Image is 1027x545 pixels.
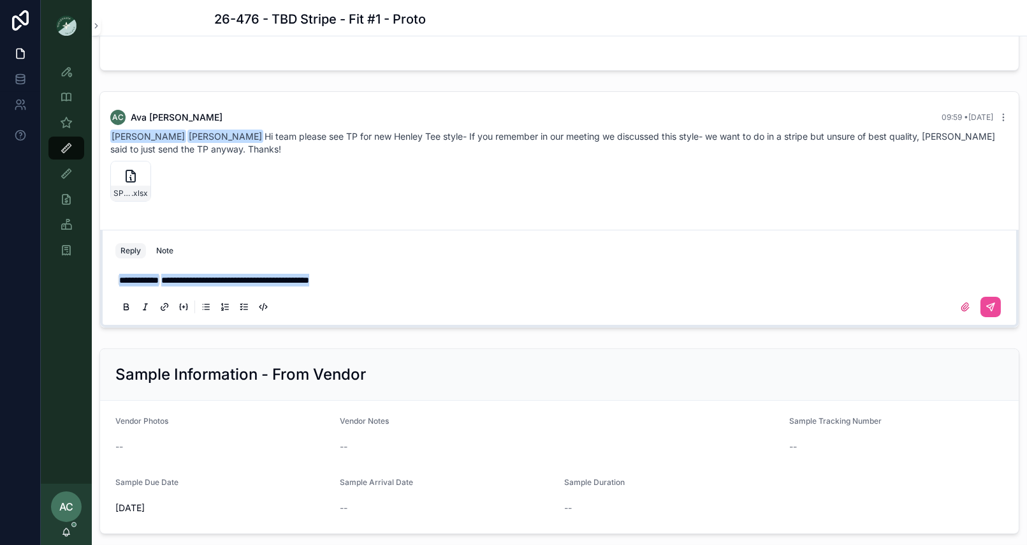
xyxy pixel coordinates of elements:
[565,477,625,487] span: Sample Duration
[115,502,330,514] span: [DATE]
[115,364,366,385] h2: Sample Information - From Vendor
[340,440,347,453] span: --
[59,499,73,514] span: AC
[789,440,797,453] span: --
[942,112,993,122] span: 09:59 • [DATE]
[113,188,131,198] span: SP26-TN#26-476_Stripe-Henley-Tee_VW_
[340,502,347,514] span: --
[41,51,92,278] div: scrollable content
[789,416,882,426] span: Sample Tracking Number
[110,131,995,154] span: Hi team please see TP for new Henley Tee style- If you remember in our meeting we discussed this ...
[340,477,413,487] span: Sample Arrival Date
[110,130,186,143] span: [PERSON_NAME]
[56,15,76,36] img: App logo
[131,188,148,198] span: .xlsx
[151,243,178,258] button: Note
[340,416,389,426] span: Vendor Notes
[214,10,426,28] h1: 26-476 - TBD Stripe - Fit #1 - Proto
[115,416,168,426] span: Vendor Photos
[115,477,178,487] span: Sample Due Date
[187,130,263,143] span: [PERSON_NAME]
[565,502,572,514] span: --
[115,440,123,453] span: --
[112,112,124,123] span: AC
[156,246,173,256] div: Note
[115,243,146,258] button: Reply
[131,111,222,124] span: Ava [PERSON_NAME]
